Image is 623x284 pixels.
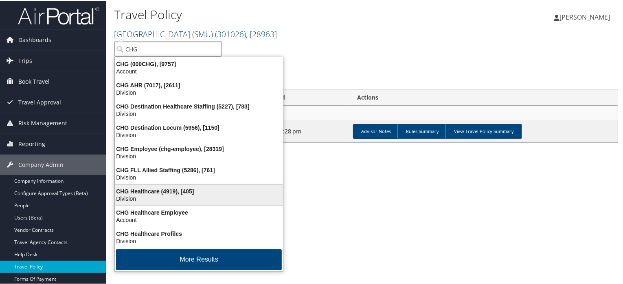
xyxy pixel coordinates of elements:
div: CHG Healthcare (4919), [405] [110,187,288,194]
div: Division [110,109,288,117]
a: [PERSON_NAME] [554,4,618,29]
div: CHG Destination Healthcare Staffing (5227), [783] [110,102,288,109]
span: Reporting [18,133,45,153]
a: Rules Summary [397,123,447,138]
span: , [ 28963 ] [246,28,277,39]
div: Division [110,88,288,95]
div: Division [110,194,288,202]
div: Division [110,237,288,244]
th: Modified: activate to sort column ascending [252,89,350,105]
img: airportal-logo.png [18,5,99,24]
div: Division [110,152,288,159]
h1: Travel Policy [114,5,450,22]
span: Book Travel [18,71,50,91]
input: Search Accounts [114,41,222,56]
div: CHG AHR (7017), [2611] [110,81,288,88]
div: CHG FLL Allied Staffing (5286), [761] [110,166,288,173]
a: [GEOGRAPHIC_DATA] (SMU) [114,28,277,39]
span: Dashboards [18,29,51,49]
div: Account [110,215,288,223]
div: CHG Healthcare Employee [110,208,288,215]
span: [PERSON_NAME] [559,12,610,21]
td: [DATE] 12:28 pm [252,120,350,142]
span: Risk Management [18,112,67,133]
a: View Travel Policy Summary [445,123,522,138]
button: More Results [116,248,282,269]
th: Actions [350,89,618,105]
td: [GEOGRAPHIC_DATA] (SMU) [114,105,618,120]
div: CHG (000CHG), [9757] [110,60,288,67]
div: CHG Employee (chg-employee), [28319] [110,144,288,152]
div: Account [110,67,288,74]
span: Company Admin [18,154,64,174]
div: Division [110,131,288,138]
div: CHG Healthcare Profiles [110,229,288,237]
span: Travel Approval [18,91,61,112]
a: Advisor Notes [353,123,399,138]
span: Trips [18,50,32,70]
div: Division [110,173,288,180]
div: CHG Destination Locum (5956), [1150] [110,123,288,131]
span: ( 301026 ) [215,28,246,39]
